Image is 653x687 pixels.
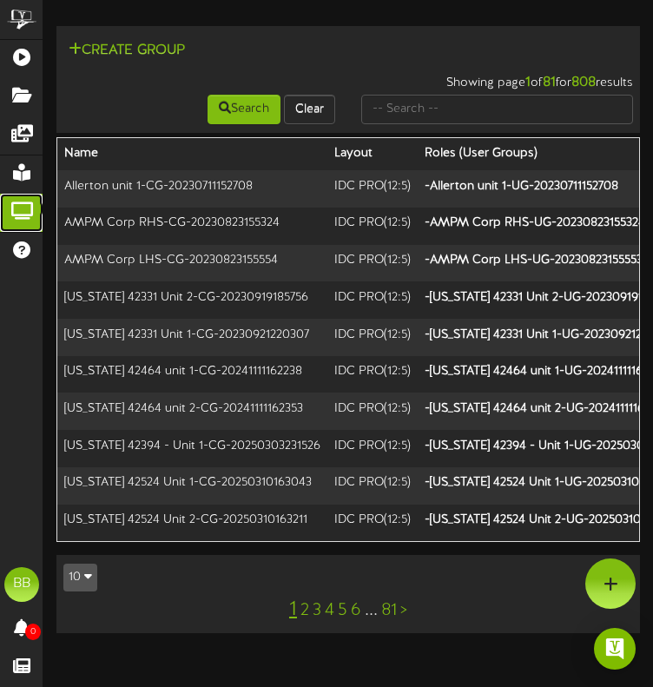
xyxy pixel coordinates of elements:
td: IDC PRO ( 12:5 ) [327,208,418,245]
strong: 808 [571,75,596,90]
a: 2 [300,601,309,620]
button: Search [208,95,280,124]
button: Create Group [63,40,190,62]
td: AMPM Corp RHS-CG-20230823155324 [57,208,327,245]
td: IDC PRO ( 12:5 ) [327,170,418,208]
a: 3 [313,601,321,620]
div: Open Intercom Messenger [594,628,636,670]
div: Showing page of for results [50,63,646,93]
td: IDC PRO ( 12:5 ) [327,467,418,505]
th: Name [57,138,327,170]
td: [US_STATE] 42331 Unit 1-CG-20230921220307 [57,319,327,356]
td: IDC PRO ( 12:5 ) [327,319,418,356]
td: AMPM Corp LHS-CG-20230823155554 [57,245,327,282]
div: BB [4,567,39,602]
td: [US_STATE] 42331 Unit 2-CG-20230919185756 [57,281,327,319]
td: [US_STATE] 42464 unit 1-CG-20241111162238 [57,356,327,393]
a: 5 [338,601,347,620]
th: Layout [327,138,418,170]
td: IDC PRO ( 12:5 ) [327,245,418,282]
a: 4 [325,601,334,620]
span: 0 [25,624,41,640]
a: > [400,601,407,620]
td: [US_STATE] 42394 - Unit 1-CG-20250303231526 [57,430,327,467]
td: IDC PRO ( 12:5 ) [327,281,418,319]
td: [US_STATE] 42524 Unit 2-CG-20250310163211 [57,505,327,541]
td: IDC PRO ( 12:5 ) [327,505,418,541]
td: [US_STATE] 42524 Unit 1-CG-20250310163043 [57,467,327,505]
a: 1 [289,598,297,621]
strong: 1 [525,75,531,90]
input: -- Search -- [361,95,633,124]
td: IDC PRO ( 12:5 ) [327,356,418,393]
td: Allerton unit 1-CG-20230711152708 [57,170,327,208]
button: Clear [284,95,335,124]
td: [US_STATE] 42464 unit 2-CG-20241111162353 [57,393,327,430]
td: IDC PRO ( 12:5 ) [327,430,418,467]
strong: 81 [543,75,556,90]
a: 6 [351,601,361,620]
a: 81 [381,601,397,620]
a: ... [365,601,378,620]
button: 10 [63,564,97,591]
td: IDC PRO ( 12:5 ) [327,393,418,430]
